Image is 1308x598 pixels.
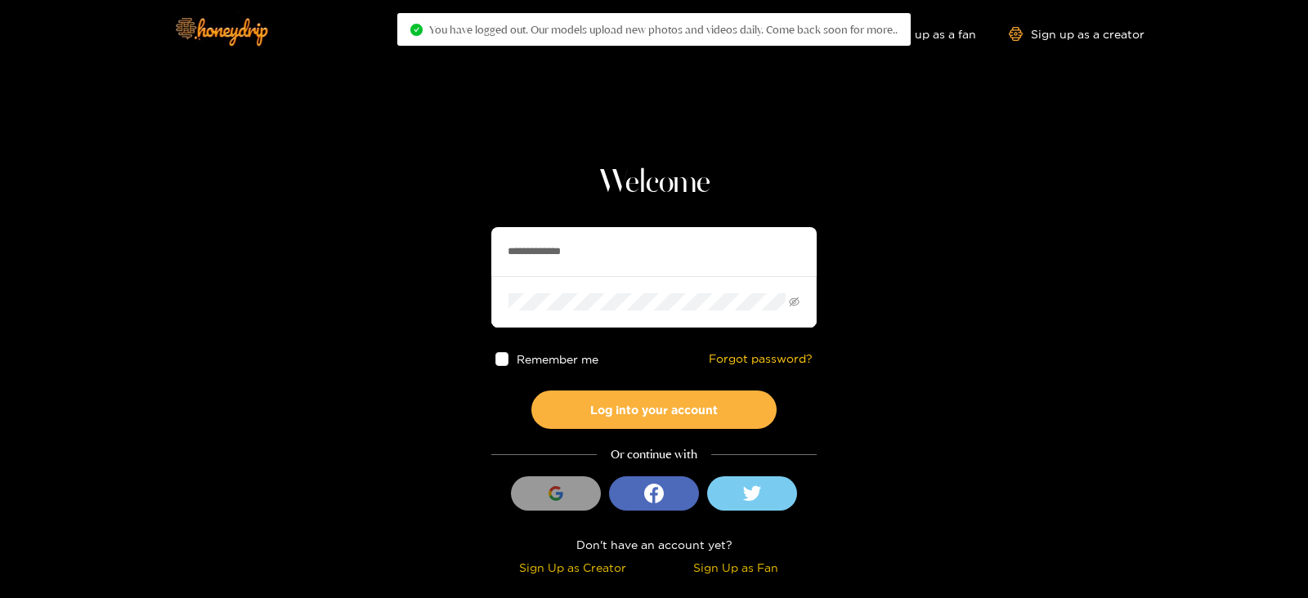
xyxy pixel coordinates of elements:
a: Sign up as a creator [1009,27,1144,41]
div: Don't have an account yet? [491,535,817,554]
a: Sign up as a fan [864,27,976,41]
h1: Welcome [491,163,817,203]
span: eye-invisible [789,297,800,307]
span: Remember me [517,353,599,365]
div: Sign Up as Creator [495,558,650,577]
div: Or continue with [491,445,817,464]
span: You have logged out. Our models upload new photos and videos daily. Come back soon for more.. [429,23,898,36]
span: check-circle [410,24,423,36]
div: Sign Up as Fan [658,558,813,577]
button: Log into your account [531,390,777,429]
a: Forgot password? [709,352,813,366]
